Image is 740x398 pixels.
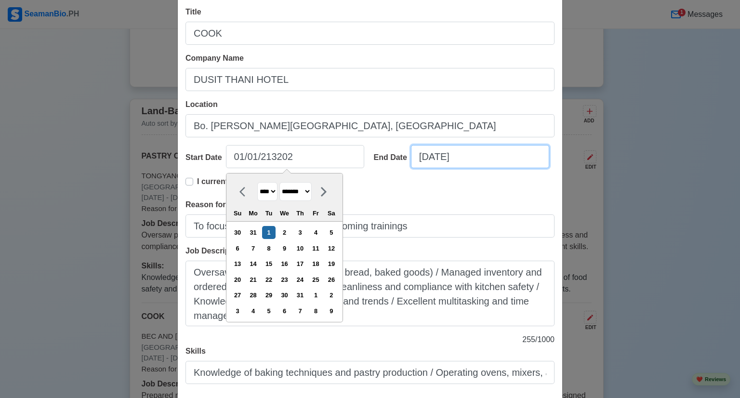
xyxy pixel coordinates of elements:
[262,273,275,286] div: Choose Tuesday, January 22nd, 213202
[293,273,306,286] div: Choose Thursday, January 24th, 213202
[262,257,275,270] div: Choose Tuesday, January 15th, 213202
[185,22,555,45] input: Ex: Third Officer
[185,114,555,137] input: Ex: Manila
[325,207,338,220] div: Sa
[185,214,555,238] input: Your reason for leaving...
[309,257,322,270] div: Choose Friday, January 18th, 213202
[185,54,244,62] span: Company Name
[325,242,338,255] div: Choose Saturday, January 12th, 213202
[278,289,291,302] div: Choose Wednesday, January 30th, 213202
[231,242,244,255] div: Choose Sunday, January 6th, 213202
[374,152,411,163] div: End Date
[293,242,306,255] div: Choose Thursday, January 10th, 213202
[231,257,244,270] div: Choose Sunday, January 13th, 213202
[325,257,338,270] div: Choose Saturday, January 19th, 213202
[247,273,260,286] div: Choose Monday, January 21st, 213202
[325,226,338,239] div: Choose Saturday, January 5th, 213202
[325,273,338,286] div: Choose Saturday, January 26th, 213202
[197,176,273,187] p: I currently work here
[185,152,226,163] div: Start Date
[293,289,306,302] div: Choose Thursday, January 31st, 213202
[185,8,201,16] span: Title
[293,226,306,239] div: Choose Thursday, January 3rd, 213202
[231,273,244,286] div: Choose Sunday, January 20th, 213202
[278,273,291,286] div: Choose Wednesday, January 23rd, 213202
[293,207,306,220] div: Th
[309,289,322,302] div: Choose Friday, February 1st, 213202
[309,305,322,318] div: Choose Friday, February 8th, 213202
[278,226,291,239] div: Choose Wednesday, January 2nd, 213202
[262,242,275,255] div: Choose Tuesday, January 8th, 213202
[185,261,555,326] textarea: Oversaw pastry production (cakes, bread, baked goods) / Managed inventory and ordered ingredients...
[247,289,260,302] div: Choose Monday, January 28th, 213202
[278,207,291,220] div: We
[231,289,244,302] div: Choose Sunday, January 27th, 213202
[185,200,257,209] span: Reason for Leaving
[293,257,306,270] div: Choose Thursday, January 17th, 213202
[278,242,291,255] div: Choose Wednesday, January 9th, 213202
[262,226,275,239] div: Choose Tuesday, January 1st, 213202
[229,225,339,319] div: month 213202-01
[262,207,275,220] div: Tu
[325,305,338,318] div: Choose Saturday, February 9th, 213202
[278,305,291,318] div: Choose Wednesday, February 6th, 213202
[185,100,218,108] span: Location
[185,68,555,91] input: Ex: Global Gateway
[309,242,322,255] div: Choose Friday, January 11th, 213202
[185,245,244,257] label: Job Description
[231,226,244,239] div: Choose Sunday, December 30th, 213201
[247,257,260,270] div: Choose Monday, January 14th, 213202
[231,305,244,318] div: Choose Sunday, February 3rd, 213202
[325,289,338,302] div: Choose Saturday, February 2nd, 213202
[309,226,322,239] div: Choose Friday, January 4th, 213202
[185,347,206,355] span: Skills
[231,207,244,220] div: Su
[278,257,291,270] div: Choose Wednesday, January 16th, 213202
[247,207,260,220] div: Mo
[293,305,306,318] div: Choose Thursday, February 7th, 213202
[185,361,555,384] input: Write your skills here...
[185,334,555,345] p: 255 / 1000
[309,207,322,220] div: Fr
[262,289,275,302] div: Choose Tuesday, January 29th, 213202
[247,242,260,255] div: Choose Monday, January 7th, 213202
[247,305,260,318] div: Choose Monday, February 4th, 213202
[262,305,275,318] div: Choose Tuesday, February 5th, 213202
[247,226,260,239] div: Choose Monday, December 31st, 213201
[309,273,322,286] div: Choose Friday, January 25th, 213202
